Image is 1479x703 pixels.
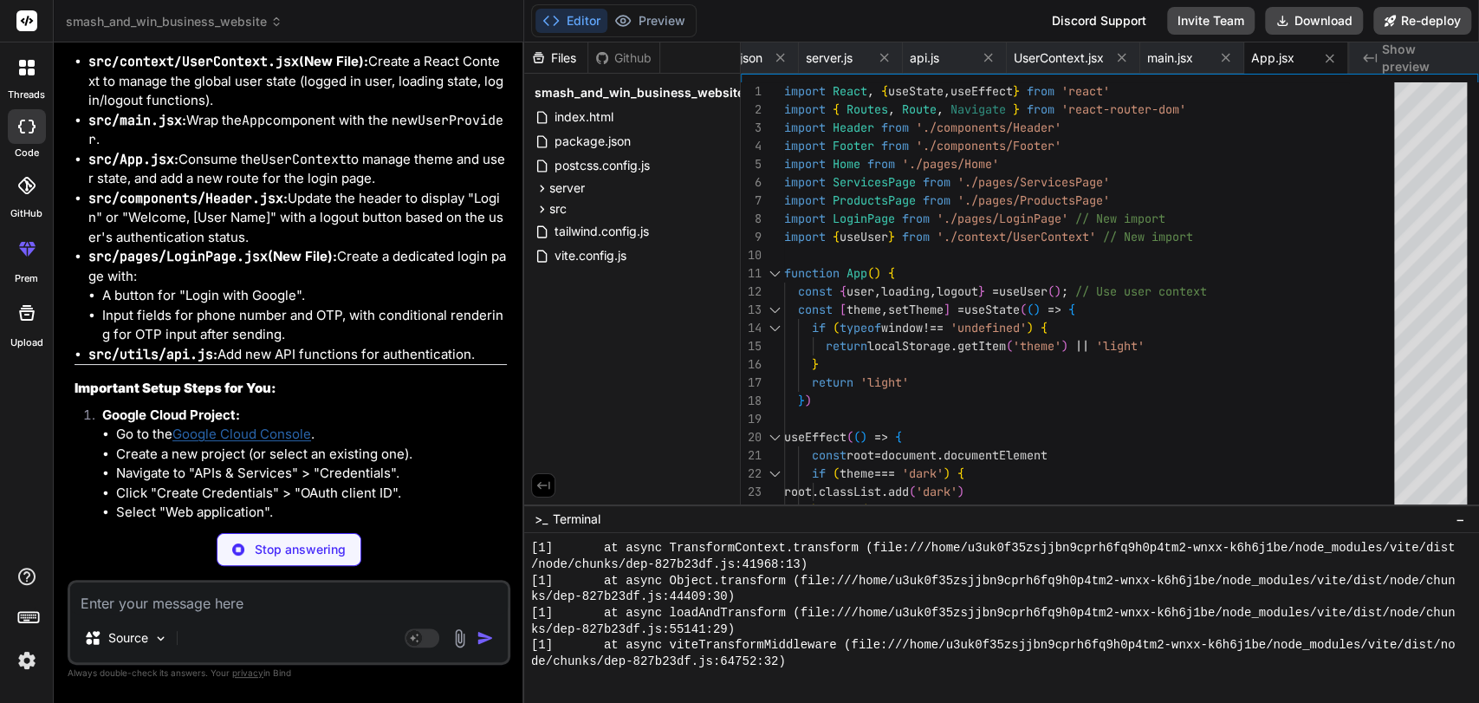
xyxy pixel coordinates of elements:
div: 4 [741,137,762,155]
span: if [812,320,826,335]
span: } [812,356,819,372]
span: const [798,302,833,317]
span: = [874,447,881,463]
span: 'light' [1096,338,1145,354]
span: ( [833,465,840,481]
div: 20 [741,428,762,446]
li: Select "Web application". [116,503,507,523]
div: 19 [741,410,762,428]
span: tailwind.config.js [553,221,651,242]
span: . [937,447,944,463]
span: ( [833,320,840,335]
span: // Use user context [1075,283,1207,299]
label: Upload [10,335,43,350]
span: add [888,484,909,499]
li: Create a new project (or select an existing one). [116,445,507,465]
label: code [15,146,39,160]
code: src/context/UserContext.jsx [88,53,299,70]
span: theme [840,465,874,481]
div: Click to collapse the range. [763,301,786,319]
span: Show preview [1382,41,1465,75]
span: || [1075,338,1089,354]
span: , [888,101,895,117]
button: Preview [607,9,692,33]
span: ) [874,265,881,281]
span: from [902,211,930,226]
span: import [784,138,826,153]
span: { [888,265,895,281]
span: ProductsPage [833,192,916,208]
label: GitHub [10,206,42,221]
span: ServicesPage [833,174,916,190]
span: server [549,179,585,197]
span: package.json [553,131,632,152]
span: const [798,283,833,299]
span: logout [937,283,978,299]
span: LoginPage [833,211,895,226]
div: 12 [741,283,762,301]
span: ( [1048,283,1054,299]
div: 2 [741,101,762,119]
span: vite.config.js [553,245,628,266]
span: . [812,484,819,499]
div: Click to collapse the range. [763,264,786,283]
div: 5 [741,155,762,173]
span: { [833,229,840,244]
span: import [784,229,826,244]
span: , [937,101,944,117]
span: === [874,465,895,481]
button: Editor [535,9,607,33]
div: 18 [741,392,762,410]
span: useUser [999,283,1048,299]
li: Input fields for phone number and OTP, with conditional rendering for OTP input after sending. [102,306,507,345]
span: ( [847,429,853,445]
span: window [881,320,923,335]
span: } [812,502,819,517]
span: [1] at async Object.transform (file:///home/u3uk0f35zsjjbn9cprh6fq9h0p4tm2-wnxx-k6h6j1be/node_mod... [531,573,1455,589]
span: setTheme [888,302,944,317]
span: import [784,83,826,99]
span: import [784,156,826,172]
span: => [874,429,888,445]
div: 16 [741,355,762,374]
span: user [847,283,874,299]
span: { [833,101,840,117]
span: './pages/ServicesPage' [957,174,1110,190]
span: Route [902,101,937,117]
span: } [1013,83,1020,99]
span: main.jsx [1147,49,1193,67]
div: 14 [741,319,762,337]
span: ( [853,429,860,445]
p: Always double-check its answers. Your in Bind [68,665,510,681]
span: return [826,338,867,354]
div: 11 [741,264,762,283]
div: Github [588,49,659,67]
code: src/pages/LoginPage.jsx [88,248,268,265]
li: Create a React Context to manage the global user state (logged in user, loading state, login/logo... [88,52,507,111]
span: import [784,101,826,117]
span: privacy [232,667,263,678]
span: './context/UserContext' [937,229,1096,244]
div: Files [524,49,587,67]
span: ) [860,429,867,445]
code: src/App.jsx [88,151,174,168]
label: prem [15,271,38,286]
span: React [833,83,867,99]
span: } [888,229,895,244]
span: 'react' [1061,83,1110,99]
span: , [944,83,950,99]
div: 7 [741,192,762,210]
code: src/components/Header.jsx [88,190,283,207]
span: { [840,283,847,299]
div: 21 [741,446,762,465]
span: ) [1034,302,1041,317]
div: Discord Support [1041,7,1157,35]
div: 13 [741,301,762,319]
span: , [930,283,937,299]
p: Stop answering [255,541,346,558]
span: function [784,265,840,281]
li: Add new API functions for authentication. [88,345,507,365]
span: return [812,374,853,390]
div: 23 [741,483,762,501]
span: useEffect [784,429,847,445]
